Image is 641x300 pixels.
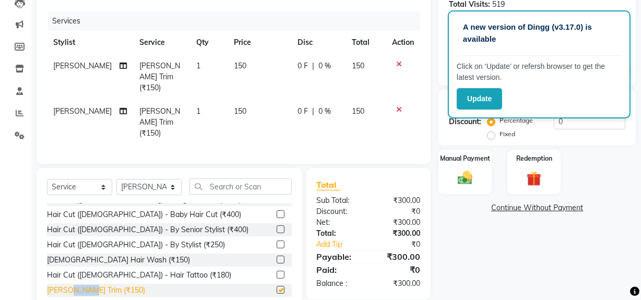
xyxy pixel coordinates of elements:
div: Hair Cut ([DEMOGRAPHIC_DATA]) - By Senior Stylist (₹400) [47,224,248,235]
th: Total [346,31,386,54]
input: Search or Scan [189,178,292,195]
span: 1 [196,106,200,116]
span: 150 [234,106,246,116]
span: 1 [196,61,200,70]
div: Discount: [449,116,481,127]
span: [PERSON_NAME] Trim (₹150) [139,61,180,92]
th: Action [386,31,420,54]
span: [PERSON_NAME] [53,61,112,70]
span: 150 [234,61,246,70]
th: Qty [190,31,228,54]
p: Click on ‘Update’ or refersh browser to get the latest version. [457,61,622,83]
span: [PERSON_NAME] Trim (₹150) [139,106,180,138]
a: Continue Without Payment [441,202,634,213]
div: Hair Cut ([DEMOGRAPHIC_DATA]) - By Stylist (₹250) [47,239,225,250]
div: Net: [309,217,369,228]
div: Services [48,11,428,31]
div: [PERSON_NAME] Trim (₹150) [47,285,145,296]
div: Paid: [309,263,369,276]
span: 0 F [298,106,308,117]
div: ₹0 [369,263,428,276]
div: [DEMOGRAPHIC_DATA] Hair Wash (₹150) [47,255,190,266]
div: ₹0 [369,206,428,217]
div: ₹300.00 [369,278,428,289]
div: Sub Total: [309,195,369,206]
div: ₹300.00 [369,250,428,263]
th: Service [133,31,189,54]
span: Total [317,179,341,190]
span: | [312,61,314,71]
span: 150 [352,106,364,116]
div: ₹300.00 [369,217,428,228]
label: Percentage [500,116,533,125]
p: A new version of Dingg (v3.17.0) is available [463,21,615,45]
div: Discount: [309,206,369,217]
img: _gift.svg [522,170,546,188]
th: Stylist [47,31,133,54]
span: 0 % [318,61,331,71]
div: Hair Cut ([DEMOGRAPHIC_DATA]) - Baby Hair Cut (₹400) [47,209,241,220]
label: Fixed [500,129,515,139]
button: Update [457,88,502,110]
a: Add Tip [309,239,378,250]
label: Redemption [516,154,552,163]
span: 150 [352,61,364,70]
div: ₹300.00 [369,228,428,239]
label: Manual Payment [440,154,490,163]
div: ₹0 [378,239,428,250]
span: [PERSON_NAME] [53,106,112,116]
div: Balance : [309,278,369,289]
th: Price [228,31,292,54]
img: _cash.svg [453,170,477,187]
div: Payable: [309,250,369,263]
span: 0 % [318,106,331,117]
div: Total: [309,228,369,239]
th: Disc [291,31,346,54]
div: Hair Cut ([DEMOGRAPHIC_DATA]) - Hair Tattoo (₹180) [47,270,231,281]
span: 0 F [298,61,308,71]
div: ₹300.00 [369,195,428,206]
span: | [312,106,314,117]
